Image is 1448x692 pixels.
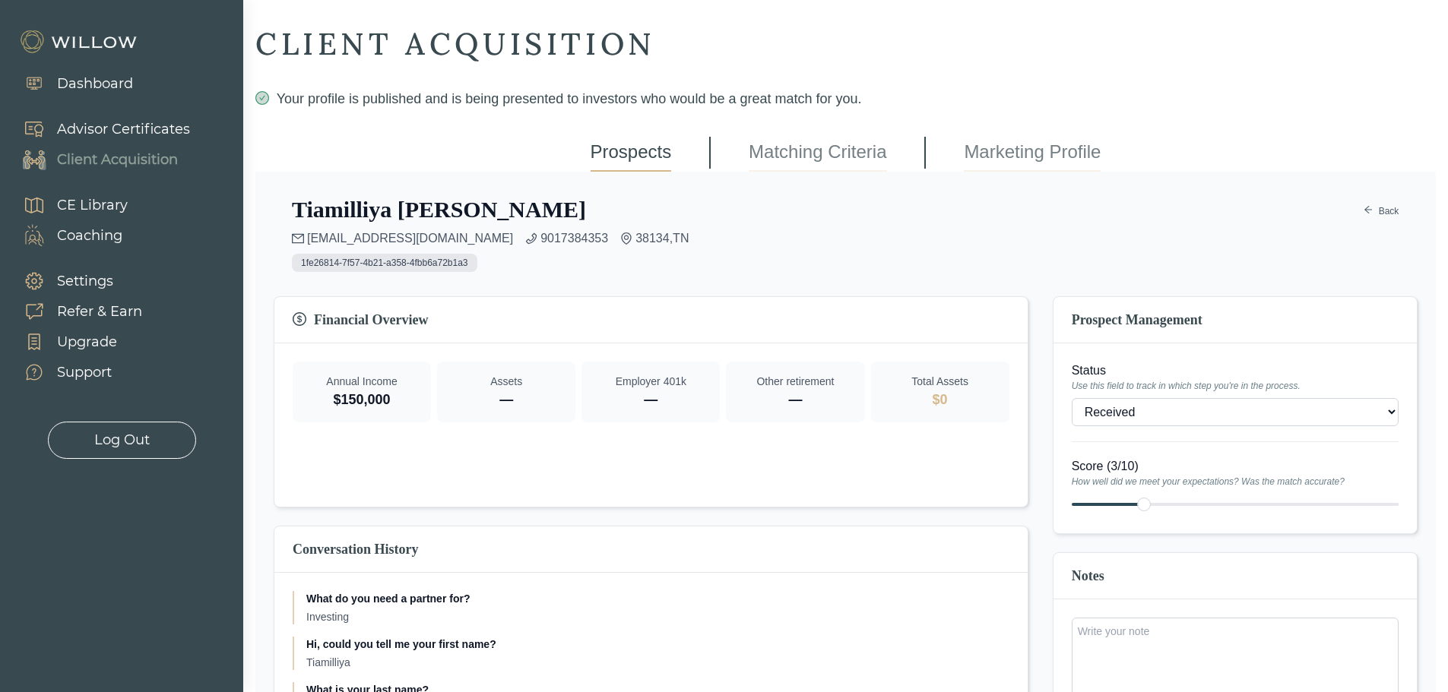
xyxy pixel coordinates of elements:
[57,74,133,94] div: Dashboard
[1072,380,1399,392] span: Use this field to track in which step you're in the process.
[738,374,852,389] p: Other retirement
[293,539,1009,560] h3: Conversation History
[964,134,1101,172] a: Marketing Profile
[57,226,122,246] div: Coaching
[591,134,672,172] a: Prospects
[292,196,586,223] h2: Tiamilliya [PERSON_NAME]
[1072,476,1399,488] span: How well did we meet your expectations? Was the match accurate?
[293,309,1009,330] h3: Financial Overview
[8,190,128,220] a: CE Library
[8,327,142,357] a: Upgrade
[738,389,852,410] p: —
[1072,362,1399,380] label: Status
[292,232,304,245] span: mail
[883,374,997,389] p: Total Assets
[255,91,269,105] span: check-circle
[620,232,632,245] span: environment
[293,312,308,327] span: dollar
[306,609,1009,624] p: Investing
[8,144,190,175] a: Client Acquisition
[305,389,419,410] p: $150,000
[19,30,141,54] img: Willow
[1072,457,1399,476] label: Score ( 3/10 )
[94,430,150,450] div: Log Out
[57,119,190,140] div: Advisor Certificates
[1364,205,1373,217] span: arrow-left
[57,150,178,170] div: Client Acquisition
[1363,202,1399,220] a: arrow-leftBack
[57,302,142,322] div: Refer & Earn
[594,374,708,389] p: Employer 401k
[306,591,1009,606] p: What do you need a partner for?
[883,389,997,410] p: $0
[594,389,708,410] p: —
[292,254,477,272] span: 1fe26814-7f57-4b21-a358-4fbb6a72b1a3
[8,220,128,251] a: Coaching
[749,134,886,172] a: Matching Criteria
[57,271,113,292] div: Settings
[255,24,1436,64] div: CLIENT ACQUISITION
[1072,565,1399,586] h3: Notes
[449,389,563,410] p: —
[57,362,112,383] div: Support
[255,88,1436,109] div: Your profile is published and is being presented to investors who would be a great match for you.
[8,266,142,296] a: Settings
[525,232,537,245] span: phone
[57,195,128,216] div: CE Library
[449,374,563,389] p: Assets
[540,229,608,248] a: 9017384353
[8,296,142,327] a: Refer & Earn
[306,637,1009,652] p: Hi, could you tell me your first name?
[1072,309,1399,330] h3: Prospect Management
[306,655,1009,670] p: Tiamilliya
[8,114,190,144] a: Advisor Certificates
[305,374,419,389] p: Annual Income
[307,229,513,248] a: [EMAIL_ADDRESS][DOMAIN_NAME]
[57,332,117,352] div: Upgrade
[8,68,133,99] a: Dashboard
[635,229,689,248] span: 38134 , TN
